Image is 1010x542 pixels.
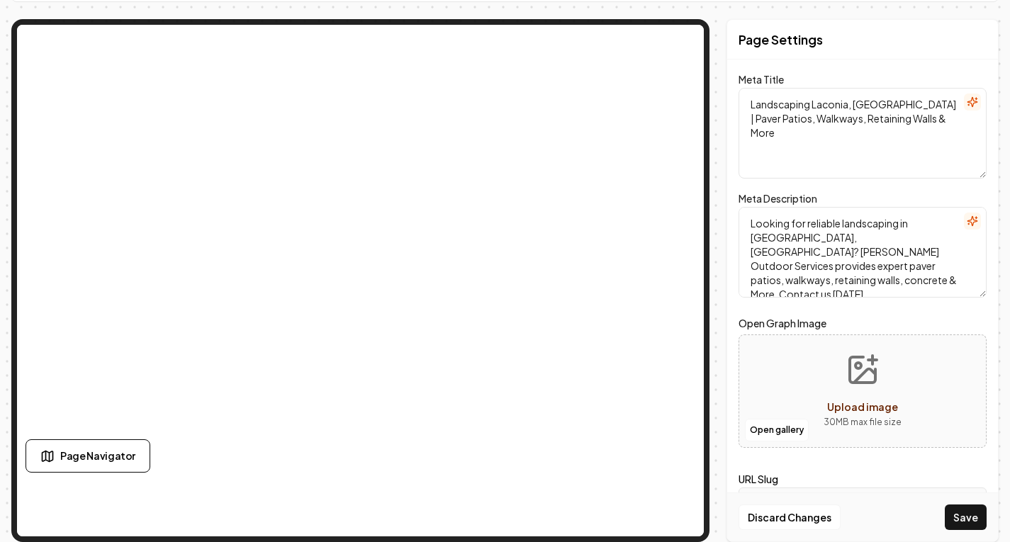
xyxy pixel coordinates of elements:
[812,341,913,441] button: Upload image
[739,192,817,205] label: Meta Description
[739,73,784,86] label: Meta Title
[824,415,902,429] p: 30 MB max file size
[745,419,809,441] button: Open gallery
[827,400,898,413] span: Upload image
[26,439,150,473] button: Page Navigator
[739,315,987,332] label: Open Graph Image
[60,448,135,463] span: Page Navigator
[739,504,841,530] button: Discard Changes
[945,504,987,530] button: Save
[739,30,823,50] h2: Page Settings
[739,473,778,485] label: URL Slug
